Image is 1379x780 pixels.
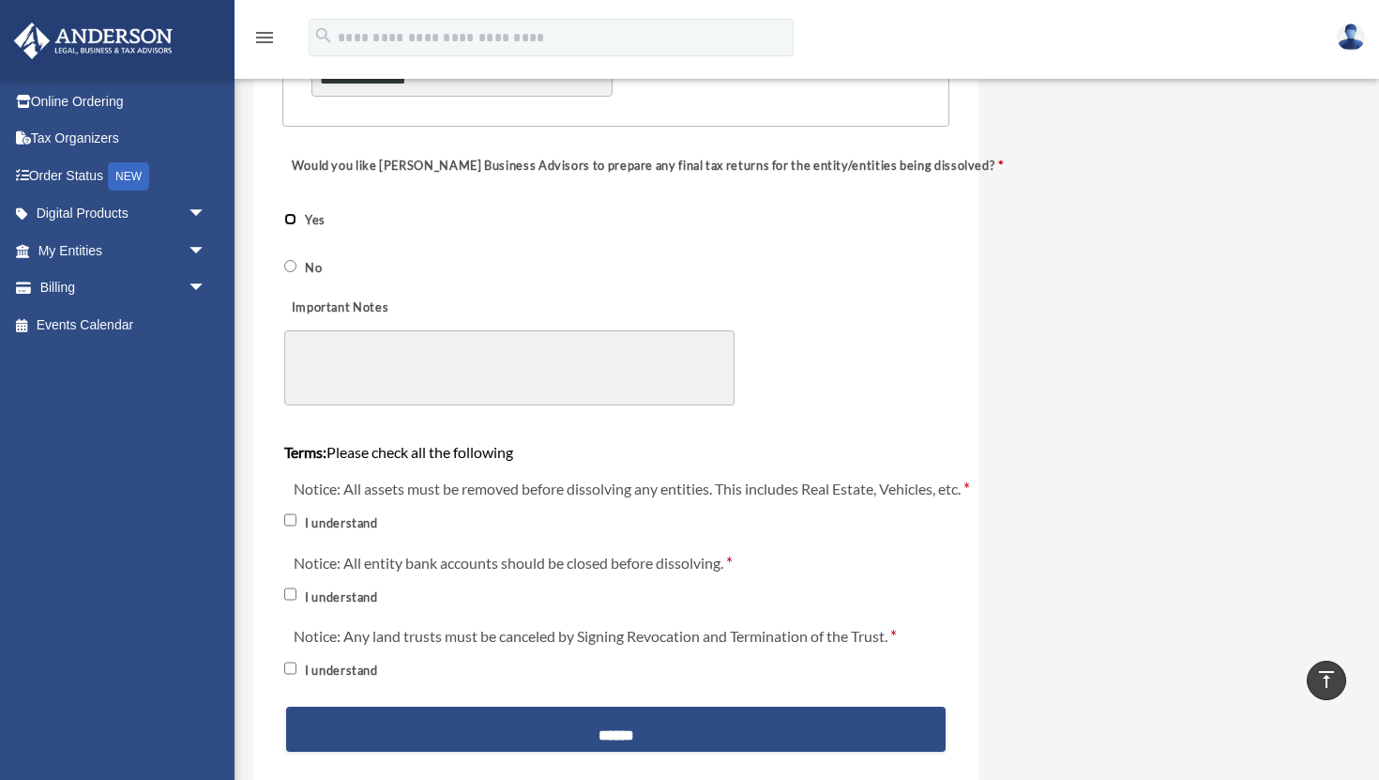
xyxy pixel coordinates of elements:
div: Notice: Any land trusts must be canceled by Signing Revocation and Termination of the Trust. requ... [282,614,949,688]
label: Yes [300,212,333,230]
a: Online Ordering [13,83,235,120]
span: arrow_drop_down [188,195,225,234]
span: arrow_drop_down [188,232,225,270]
img: Anderson Advisors Platinum Portal [8,23,178,59]
i: menu [253,26,276,49]
a: Billingarrow_drop_down [13,269,235,307]
a: Events Calendar [13,306,235,344]
label: Notice: All assets must be removed before dissolving any entities. This includes Real Estate, Veh... [284,476,947,502]
img: User Pic [1337,23,1365,51]
b: Terms: [284,443,326,461]
a: Tax Organizers [13,120,235,158]
label: Notice: All entity bank accounts should be closed before dissolving. required [284,550,737,576]
label: No [300,259,329,277]
div: Please check all the following [284,417,947,465]
i: search [313,25,334,46]
label: Notice: Any land trusts must be canceled by Signing Revocation and Termination of the Trust. requ... [284,623,902,650]
a: Order StatusNEW [13,157,235,195]
label: I understand [300,589,385,606]
label: I understand [300,515,385,533]
label: Would you like [PERSON_NAME] Business Advisors to prepare any final tax returns for the entity/en... [284,152,947,179]
a: vertical_align_top [1307,661,1346,700]
label: I understand [300,663,385,681]
a: menu [253,33,276,49]
span: arrow_drop_down [188,269,225,308]
div: Notice: All assets must be removed before dissolving any entities. This includes Real Estate, Veh... [282,466,949,541]
div: NEW [108,162,149,191]
a: My Entitiesarrow_drop_down [13,232,235,269]
div: Notice: All entity bank accounts should be closed before dissolving. required [282,541,949,615]
label: Important Notes [284,296,472,322]
a: Digital Productsarrow_drop_down [13,195,235,233]
i: vertical_align_top [1315,668,1338,691]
